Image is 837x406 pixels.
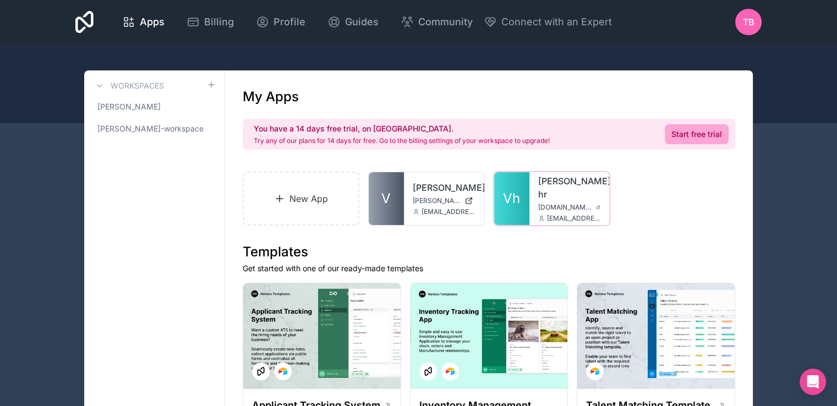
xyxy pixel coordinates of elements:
[278,367,287,376] img: Airtable Logo
[538,174,601,201] a: [PERSON_NAME]-hr
[243,172,359,226] a: New App
[503,190,520,207] span: Vh
[113,10,173,34] a: Apps
[273,14,305,30] span: Profile
[494,172,529,225] a: Vh
[93,79,164,92] a: Workspaces
[97,123,204,134] span: [PERSON_NAME]-workspace
[204,14,234,30] span: Billing
[743,15,754,29] span: TB
[381,190,391,207] span: V
[243,263,735,274] p: Get started with one of our ready-made templates
[418,14,473,30] span: Community
[93,97,216,117] a: [PERSON_NAME]
[538,203,592,212] span: [DOMAIN_NAME][PERSON_NAME]
[369,172,404,225] a: V
[665,124,729,144] a: Start free trial
[243,88,299,106] h1: My Apps
[247,10,314,34] a: Profile
[538,203,601,212] a: [DOMAIN_NAME][PERSON_NAME]
[97,101,161,112] span: [PERSON_NAME]
[93,119,216,139] a: [PERSON_NAME]-workspace
[254,123,550,134] h2: You have a 14 days free trial, on [GEOGRAPHIC_DATA].
[178,10,243,34] a: Billing
[413,181,475,194] a: [PERSON_NAME]
[800,369,826,395] div: Open Intercom Messenger
[484,14,612,30] button: Connect with an Expert
[392,10,482,34] a: Community
[413,196,475,205] a: [PERSON_NAME][DOMAIN_NAME]
[140,14,165,30] span: Apps
[111,80,164,91] h3: Workspaces
[446,367,455,376] img: Airtable Logo
[254,136,550,145] p: Try any of our plans for 14 days for free. Go to the billing settings of your workspace to upgrade!
[501,14,612,30] span: Connect with an Expert
[413,196,460,205] span: [PERSON_NAME][DOMAIN_NAME]
[319,10,387,34] a: Guides
[590,367,599,376] img: Airtable Logo
[345,14,379,30] span: Guides
[422,207,475,216] span: [EMAIL_ADDRESS][PERSON_NAME][DOMAIN_NAME]
[243,243,735,261] h1: Templates
[547,214,601,223] span: [EMAIL_ADDRESS][PERSON_NAME][DOMAIN_NAME]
